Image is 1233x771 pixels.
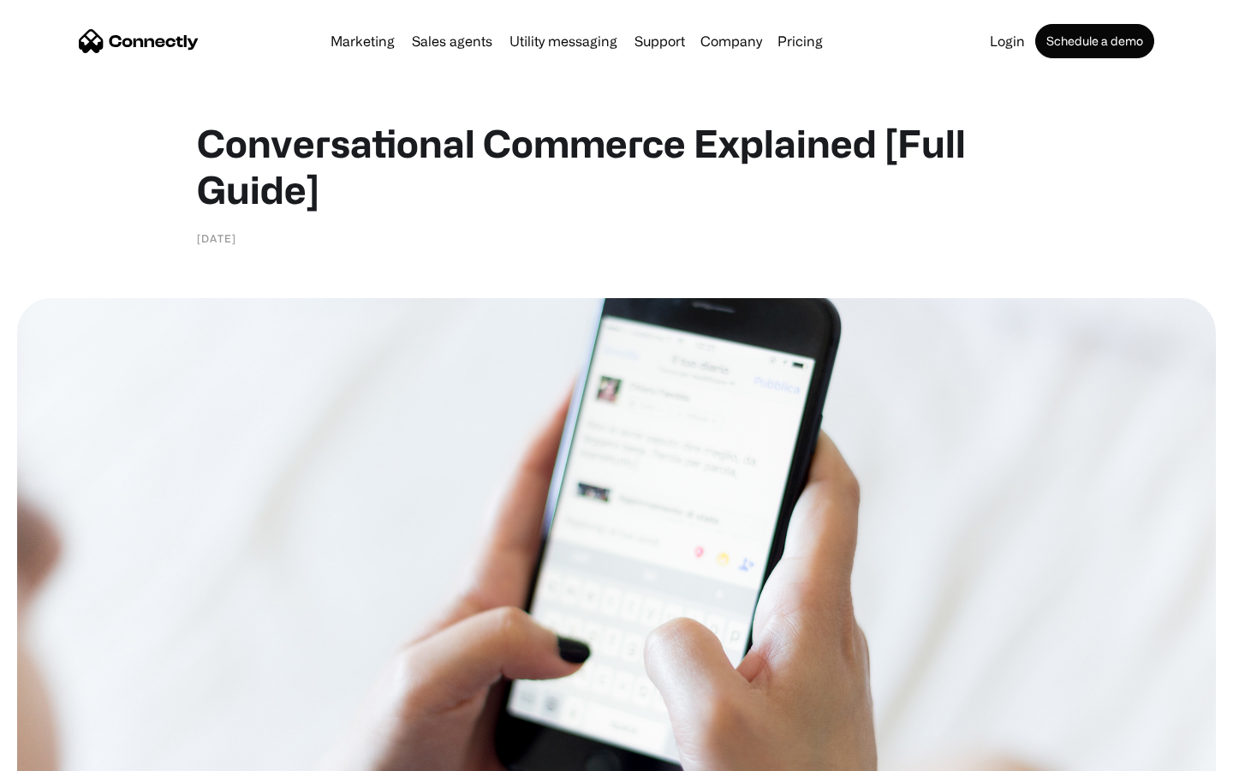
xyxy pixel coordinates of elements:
a: Login [983,34,1032,48]
a: Sales agents [405,34,499,48]
aside: Language selected: English [17,741,103,765]
a: Marketing [324,34,402,48]
ul: Language list [34,741,103,765]
h1: Conversational Commerce Explained [Full Guide] [197,120,1036,212]
a: Support [628,34,692,48]
a: Schedule a demo [1035,24,1154,58]
div: Company [700,29,762,53]
a: Pricing [771,34,830,48]
div: [DATE] [197,230,236,247]
a: Utility messaging [503,34,624,48]
a: home [79,28,199,54]
div: Company [695,29,767,53]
